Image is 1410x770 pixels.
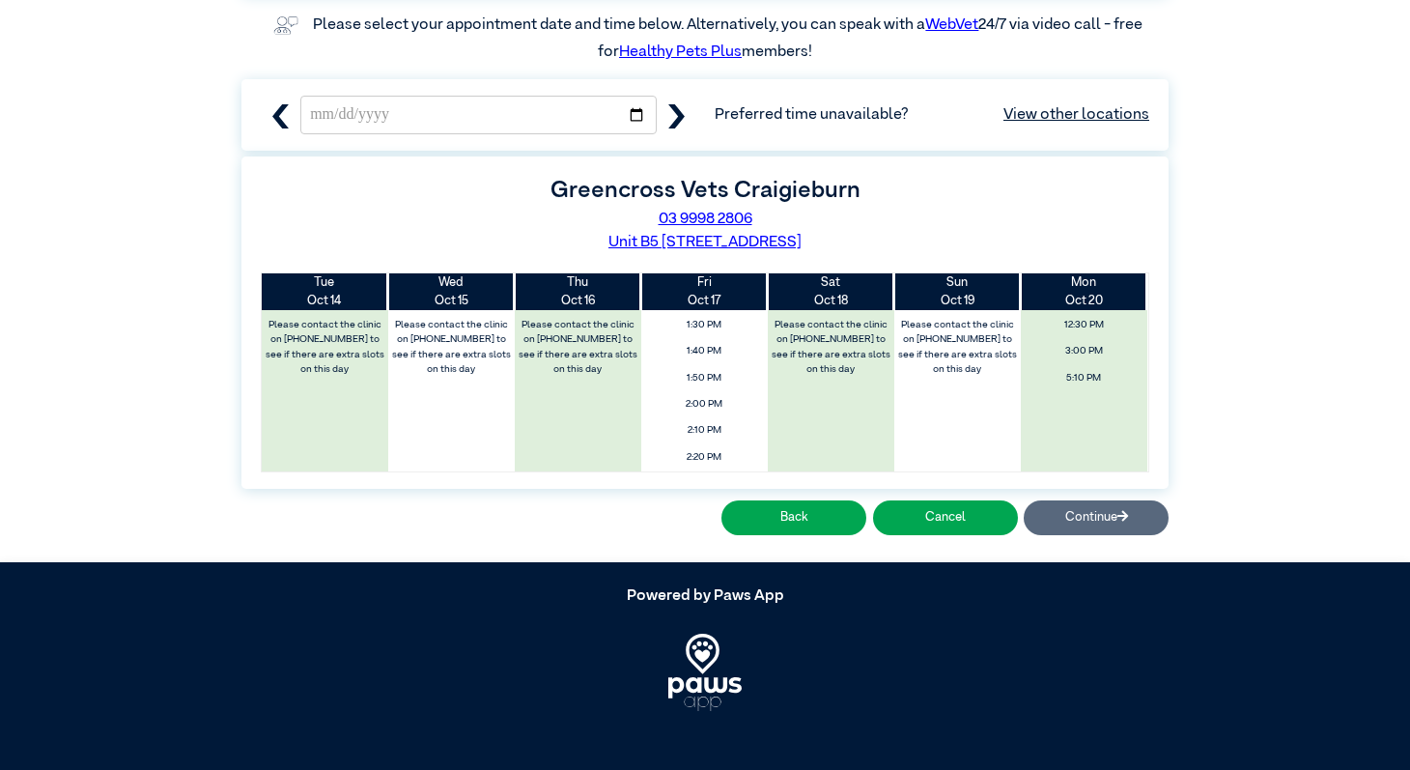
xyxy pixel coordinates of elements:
label: Please contact the clinic on [PHONE_NUMBER] to see if there are extra slots on this day [264,314,387,381]
span: 1:50 PM [646,367,762,389]
th: Oct 17 [641,273,768,310]
span: Preferred time unavailable? [715,103,1149,127]
span: 12:30 PM [1026,314,1142,336]
th: Oct 15 [388,273,515,310]
a: View other locations [1003,103,1149,127]
span: 2:10 PM [646,419,762,442]
a: Healthy Pets Plus [619,44,742,60]
a: Unit B5 [STREET_ADDRESS] [608,235,802,250]
img: vet [268,10,304,41]
label: Please contact the clinic on [PHONE_NUMBER] to see if there are extra slots on this day [895,314,1019,381]
span: 1:40 PM [646,340,762,362]
span: 2:20 PM [646,446,762,469]
a: WebVet [925,17,978,33]
label: Greencross Vets Craigieburn [550,179,860,202]
img: PawsApp [668,634,743,711]
th: Oct 16 [515,273,641,310]
label: Please contact the clinic on [PHONE_NUMBER] to see if there are extra slots on this day [769,314,892,381]
span: 2:00 PM [646,393,762,415]
button: Back [721,500,866,534]
label: Please select your appointment date and time below. Alternatively, you can speak with a 24/7 via ... [313,17,1145,60]
button: Cancel [873,500,1018,534]
h5: Powered by Paws App [241,587,1169,606]
th: Oct 20 [1021,273,1147,310]
th: Oct 14 [262,273,388,310]
span: 1:30 PM [646,314,762,336]
span: 5:10 PM [1026,367,1142,389]
th: Oct 19 [894,273,1021,310]
th: Oct 18 [768,273,894,310]
span: 3:00 PM [1026,340,1142,362]
label: Please contact the clinic on [PHONE_NUMBER] to see if there are extra slots on this day [390,314,514,381]
label: Please contact the clinic on [PHONE_NUMBER] to see if there are extra slots on this day [517,314,640,381]
a: 03 9998 2806 [659,212,752,227]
